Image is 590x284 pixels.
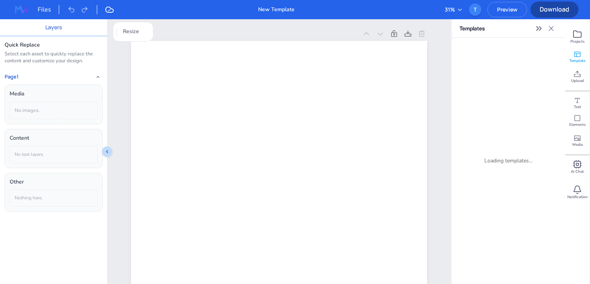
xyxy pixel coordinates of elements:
span: Ai Chat [571,169,584,174]
div: Quick Replace [5,41,103,49]
span: Text [574,104,581,110]
div: Media [10,90,98,98]
span: Media [572,142,583,147]
div: New Template [258,5,295,14]
span: Template [569,58,585,63]
span: Notification [567,194,588,200]
div: Other [10,178,98,186]
div: Loading templates... [458,44,559,278]
button: Collapse sidebar [102,146,113,157]
span: Download [530,5,578,13]
div: Files [38,5,59,14]
span: Elements [569,122,586,127]
div: Page 1 [131,30,358,38]
button: Preview [487,2,527,17]
span: Preview [488,6,527,13]
div: Content [10,134,98,142]
img: MagazineWorks Logo [9,3,34,16]
div: T [469,3,481,16]
div: No images. [10,102,98,120]
button: Download [530,2,578,18]
button: 31% [445,5,463,14]
span: Resize [121,27,141,36]
span: Upload [571,78,584,84]
div: Nothing here. [10,189,98,207]
button: Expand sidebar [533,22,545,35]
p: Templates [459,19,533,38]
h4: Page 1 [5,74,18,80]
button: Open user menu [469,3,481,16]
button: Layers [45,23,62,32]
div: No text layers. [10,146,98,163]
div: Select each asset to quickly replace the content and customize your design. [5,51,103,65]
button: Collapse [93,72,103,82]
span: Projects [570,39,585,44]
